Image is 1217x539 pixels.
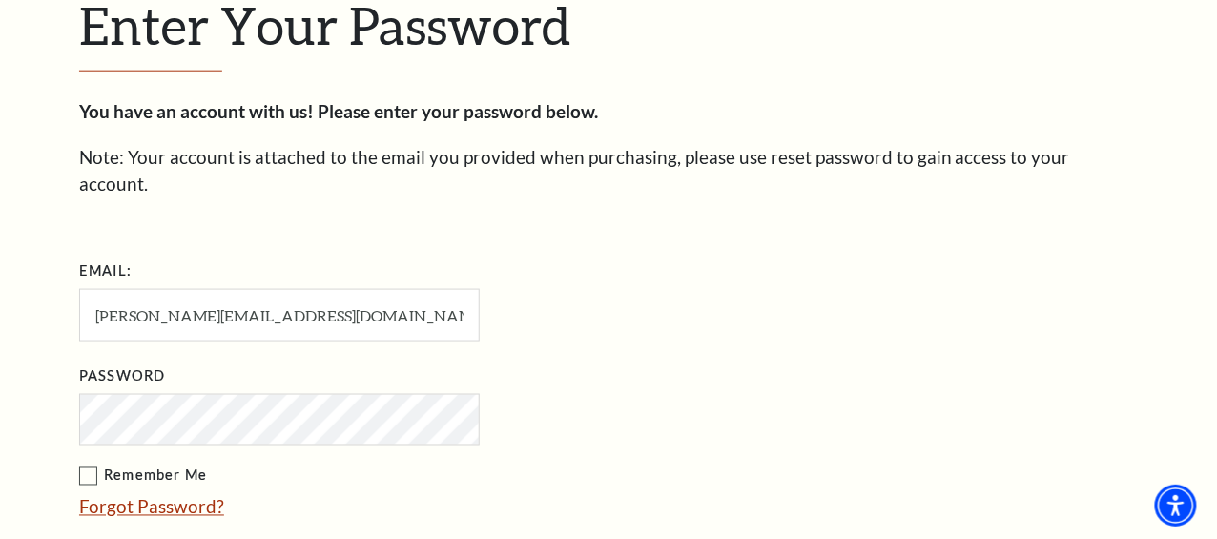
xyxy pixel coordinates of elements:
strong: Please enter your password below. [318,100,598,122]
label: Email: [79,259,132,283]
p: Note: Your account is attached to the email you provided when purchasing, please use reset passwo... [79,144,1138,198]
div: Accessibility Menu [1155,485,1197,527]
strong: You have an account with us! [79,100,314,122]
a: Forgot Password? [79,496,224,518]
label: Password [79,364,165,388]
label: Remember Me [79,465,670,488]
input: Required [79,289,480,342]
